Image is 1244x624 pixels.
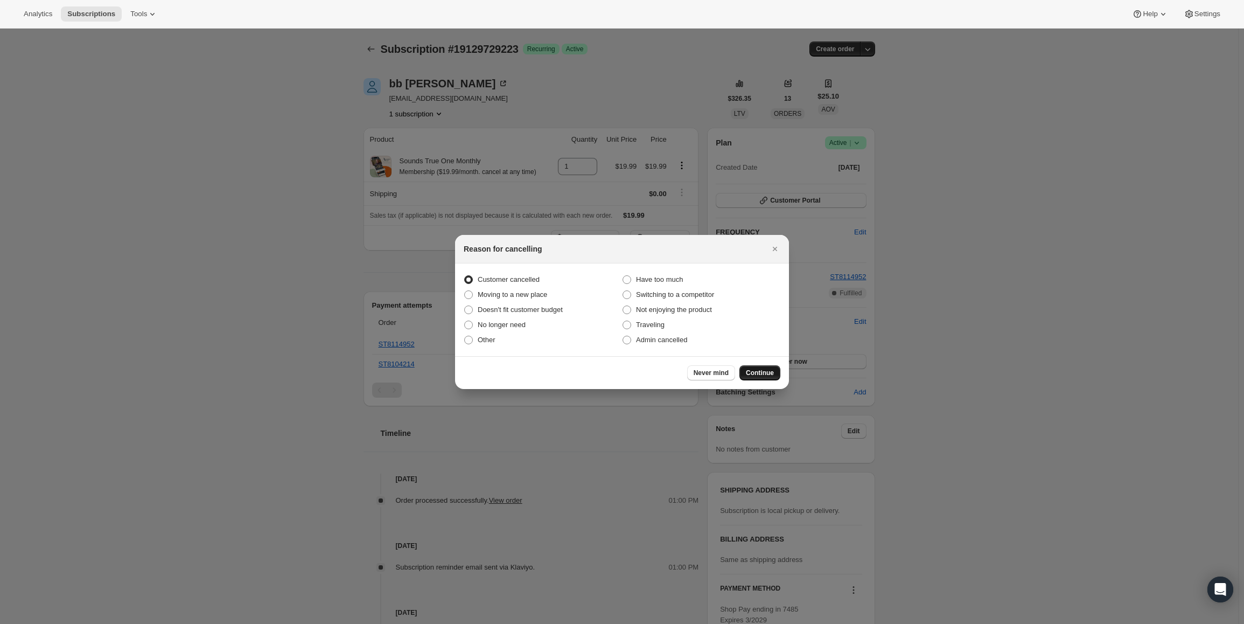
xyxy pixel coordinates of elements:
button: Continue [739,365,780,380]
span: Help [1143,10,1157,18]
span: Customer cancelled [478,275,540,283]
span: Switching to a competitor [636,290,714,299]
h2: Reason for cancelling [464,244,542,254]
button: Tools [124,6,164,22]
span: Traveling [636,321,665,329]
span: Settings [1194,10,1220,18]
button: Analytics [17,6,59,22]
span: Continue [746,369,774,377]
span: Never mind [694,369,729,377]
span: Not enjoying the product [636,306,712,314]
span: No longer need [478,321,526,329]
span: Admin cancelled [636,336,687,344]
span: Tools [130,10,147,18]
span: Analytics [24,10,52,18]
span: Other [478,336,495,344]
button: Never mind [687,365,735,380]
span: Subscriptions [67,10,115,18]
button: Subscriptions [61,6,122,22]
div: Open Intercom Messenger [1207,577,1233,602]
button: Close [767,241,782,256]
span: Moving to a new place [478,290,547,299]
span: Have too much [636,275,683,283]
button: Help [1126,6,1175,22]
span: Doesn't fit customer budget [478,306,563,314]
button: Settings [1177,6,1227,22]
